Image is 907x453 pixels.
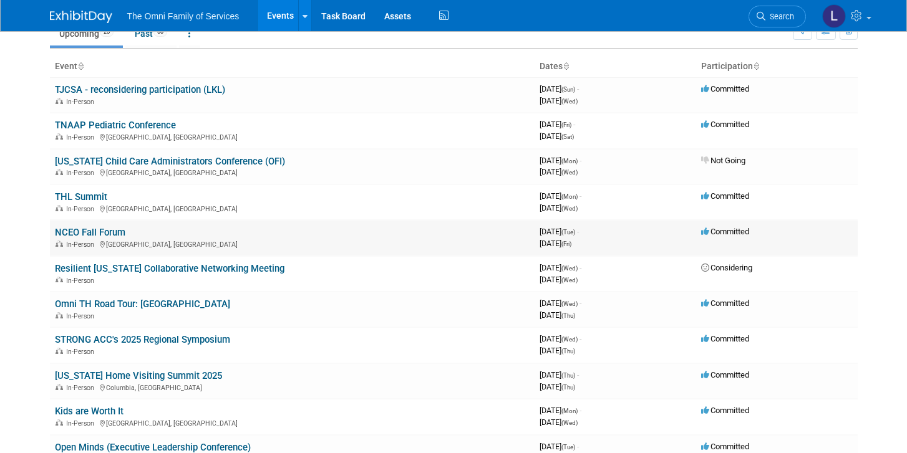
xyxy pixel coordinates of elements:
span: - [580,191,581,201]
span: Committed [701,227,749,236]
img: In-Person Event [56,277,63,283]
span: (Fri) [561,122,571,128]
div: [GEOGRAPHIC_DATA], [GEOGRAPHIC_DATA] [55,131,530,141]
span: [DATE] [540,84,579,93]
span: [DATE] [540,203,578,212]
span: The Omni Family of Services [127,11,240,21]
a: THL Summit [55,191,107,203]
span: [DATE] [540,167,578,176]
th: Dates [535,56,696,77]
span: - [580,263,581,272]
span: In-Person [66,169,98,177]
span: [DATE] [540,382,575,391]
a: TNAAP Pediatric Conference [55,120,176,131]
span: [DATE] [540,96,578,105]
span: - [580,298,581,308]
span: - [577,370,579,379]
a: Upcoming25 [50,22,123,45]
span: (Wed) [561,265,578,272]
div: Columbia, [GEOGRAPHIC_DATA] [55,382,530,392]
img: In-Person Event [56,133,63,140]
span: [DATE] [540,406,581,415]
img: In-Person Event [56,241,63,247]
span: - [580,406,581,415]
div: [GEOGRAPHIC_DATA], [GEOGRAPHIC_DATA] [55,167,530,177]
span: In-Person [66,312,98,320]
img: In-Person Event [56,169,63,175]
div: [GEOGRAPHIC_DATA], [GEOGRAPHIC_DATA] [55,203,530,213]
span: Not Going [701,156,745,165]
span: In-Person [66,348,98,356]
div: [GEOGRAPHIC_DATA], [GEOGRAPHIC_DATA] [55,417,530,427]
span: (Mon) [561,408,578,414]
span: - [577,227,579,236]
span: [DATE] [540,156,581,165]
span: [DATE] [540,346,575,355]
span: (Wed) [561,169,578,176]
span: [DATE] [540,263,581,272]
span: [DATE] [540,120,575,129]
span: - [577,442,579,451]
span: Committed [701,370,749,379]
div: [GEOGRAPHIC_DATA], [GEOGRAPHIC_DATA] [55,239,530,249]
span: [DATE] [540,227,579,236]
a: TJCSA - reconsidering participation (LKL) [55,84,225,95]
span: (Mon) [561,158,578,165]
span: (Tue) [561,229,575,236]
img: In-Person Event [56,384,63,390]
span: (Thu) [561,372,575,379]
span: [DATE] [540,131,574,141]
span: Committed [701,406,749,415]
span: (Wed) [561,205,578,212]
span: In-Person [66,277,98,285]
th: Participation [696,56,858,77]
span: (Thu) [561,348,575,355]
span: (Wed) [561,336,578,343]
img: In-Person Event [56,348,63,354]
span: [DATE] [540,310,575,320]
span: In-Person [66,241,98,249]
span: (Wed) [561,300,578,307]
img: In-Person Event [56,312,63,318]
a: STRONG ACC's 2025 Regional Symposium [55,334,230,345]
img: Lauren Ryan [822,4,846,28]
span: (Wed) [561,98,578,105]
span: Committed [701,191,749,201]
span: (Mon) [561,193,578,200]
span: [DATE] [540,442,579,451]
span: Committed [701,120,749,129]
a: Past60 [125,22,177,45]
a: [US_STATE] Child Care Administrators Conference (OFI) [55,156,285,167]
img: In-Person Event [56,419,63,426]
span: [DATE] [540,275,578,284]
span: [DATE] [540,334,581,343]
span: [DATE] [540,370,579,379]
span: (Wed) [561,277,578,284]
a: NCEO Fall Forum [55,227,125,238]
span: - [573,120,575,129]
a: Kids are Worth It [55,406,124,417]
img: In-Person Event [56,205,63,211]
a: [US_STATE] Home Visiting Summit 2025 [55,370,222,381]
span: - [580,156,581,165]
a: Omni TH Road Tour: [GEOGRAPHIC_DATA] [55,298,230,310]
span: In-Person [66,133,98,141]
span: [DATE] [540,191,581,201]
span: [DATE] [540,417,578,427]
span: (Wed) [561,419,578,426]
th: Event [50,56,535,77]
span: Committed [701,334,749,343]
a: Sort by Event Name [77,61,84,71]
a: Sort by Participation Type [753,61,759,71]
span: (Tue) [561,444,575,451]
span: (Fri) [561,241,571,247]
span: (Thu) [561,312,575,319]
span: 60 [153,27,167,37]
span: (Sat) [561,133,574,140]
span: (Thu) [561,384,575,391]
span: Considering [701,263,752,272]
img: In-Person Event [56,98,63,104]
a: Open Minds (Executive Leadership Conference) [55,442,251,453]
span: In-Person [66,419,98,427]
span: (Sun) [561,86,575,93]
